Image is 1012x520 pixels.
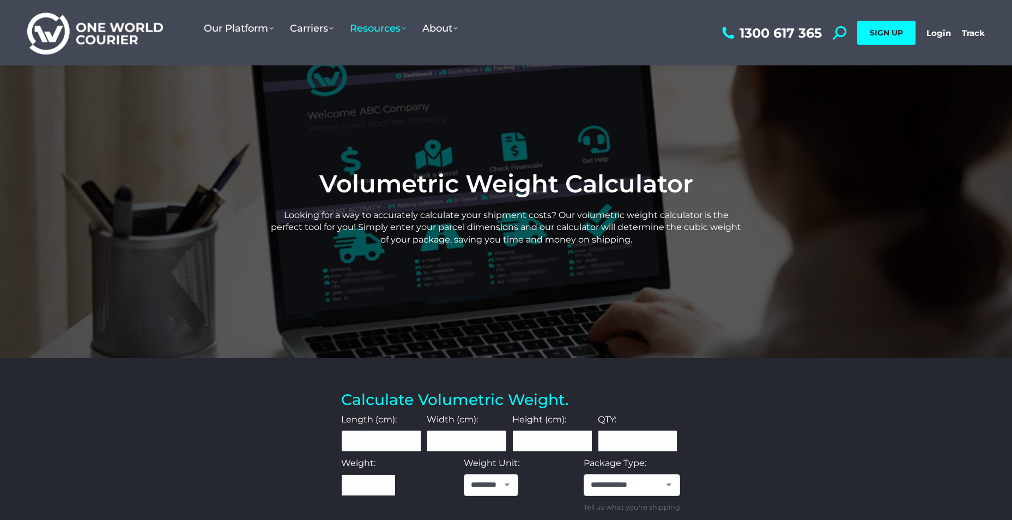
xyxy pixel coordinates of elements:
[427,414,478,426] label: Width (cm):
[341,391,677,409] h3: Calculate Volumetric Weight.
[350,22,406,34] span: Resources
[282,11,342,45] a: Carriers
[414,11,466,45] a: About
[857,21,916,45] a: SIGN UP
[204,22,274,34] span: Our Platform
[422,22,458,34] span: About
[926,28,951,38] a: Login
[598,414,616,426] label: QTY:
[270,209,742,246] p: Looking for a way to accurately calculate your shipment costs? Our volumetric weight calculator i...
[719,26,822,40] a: 1300 617 365
[870,28,903,38] span: SIGN UP
[341,457,375,469] label: Weight:
[341,414,397,426] label: Length (cm):
[270,169,742,198] h1: Volumetric Weight Calculator
[962,28,985,38] a: Track
[342,11,414,45] a: Resources
[512,414,566,426] label: Height (cm):
[584,457,646,469] label: Package Type:
[464,457,519,469] label: Weight Unit:
[290,22,334,34] span: Carriers
[584,501,680,513] small: Tell us what you're shipping
[27,11,163,55] img: One World Courier
[196,11,282,45] a: Our Platform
